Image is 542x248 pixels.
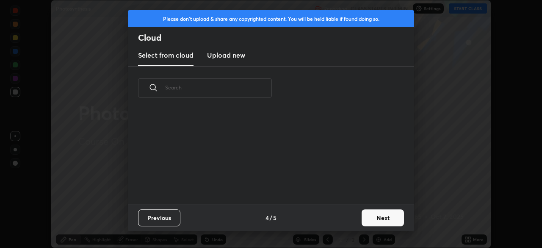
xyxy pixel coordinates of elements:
button: Next [362,209,404,226]
h3: Select from cloud [138,50,194,60]
h4: 4 [265,213,269,222]
button: Previous [138,209,180,226]
h4: / [270,213,272,222]
div: Please don't upload & share any copyrighted content. You will be held liable if found doing so. [128,10,414,27]
h2: Cloud [138,32,414,43]
h4: 5 [273,213,277,222]
input: Search [165,70,272,106]
h3: Upload new [207,50,245,60]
